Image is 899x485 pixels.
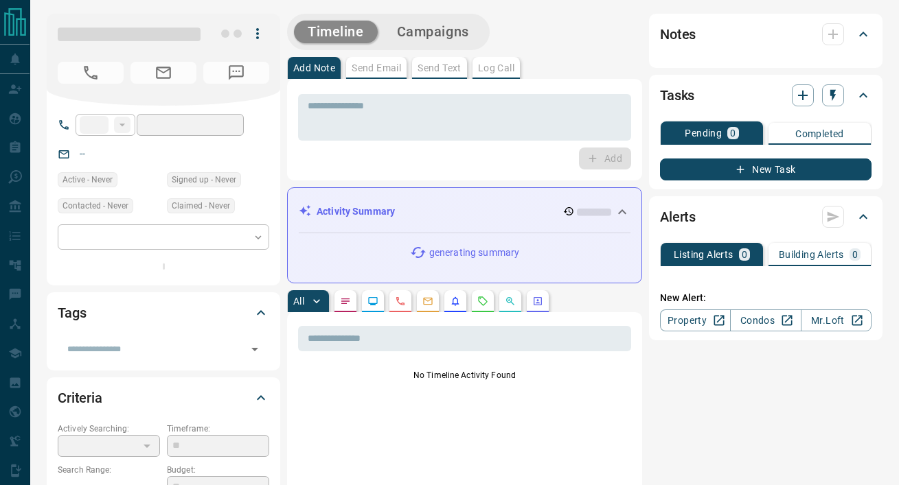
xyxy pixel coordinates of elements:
[429,246,519,260] p: generating summary
[660,309,731,331] a: Property
[58,296,269,329] div: Tags
[203,62,269,84] span: No Number
[660,84,694,106] h2: Tasks
[58,381,269,414] div: Criteria
[730,128,736,138] p: 0
[685,128,722,138] p: Pending
[167,464,269,476] p: Budget:
[383,21,483,43] button: Campaigns
[294,21,378,43] button: Timeline
[172,173,236,187] span: Signed up - Never
[742,250,747,259] p: 0
[245,340,264,359] button: Open
[422,296,433,307] svg: Emails
[367,296,378,307] svg: Lead Browsing Activity
[795,129,844,139] p: Completed
[62,173,113,187] span: Active - Never
[58,423,160,435] p: Actively Searching:
[532,296,543,307] svg: Agent Actions
[852,250,858,259] p: 0
[779,250,844,259] p: Building Alerts
[293,63,335,73] p: Add Note
[167,423,269,435] p: Timeframe:
[674,250,733,259] p: Listing Alerts
[660,158,872,180] button: New Task
[58,302,86,324] h2: Tags
[293,296,304,306] p: All
[130,62,196,84] span: No Email
[660,18,872,51] div: Notes
[660,79,872,112] div: Tasks
[660,291,872,305] p: New Alert:
[660,23,696,45] h2: Notes
[340,296,351,307] svg: Notes
[62,199,128,213] span: Contacted - Never
[58,387,102,409] h2: Criteria
[58,62,124,84] span: No Number
[299,199,630,224] div: Activity Summary
[58,464,160,476] p: Search Range:
[317,204,395,219] p: Activity Summary
[172,199,230,213] span: Claimed - Never
[660,200,872,233] div: Alerts
[395,296,406,307] svg: Calls
[450,296,461,307] svg: Listing Alerts
[298,369,631,381] p: No Timeline Activity Found
[730,309,801,331] a: Condos
[80,148,85,159] a: --
[477,296,488,307] svg: Requests
[660,206,696,228] h2: Alerts
[801,309,872,331] a: Mr.Loft
[505,296,516,307] svg: Opportunities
